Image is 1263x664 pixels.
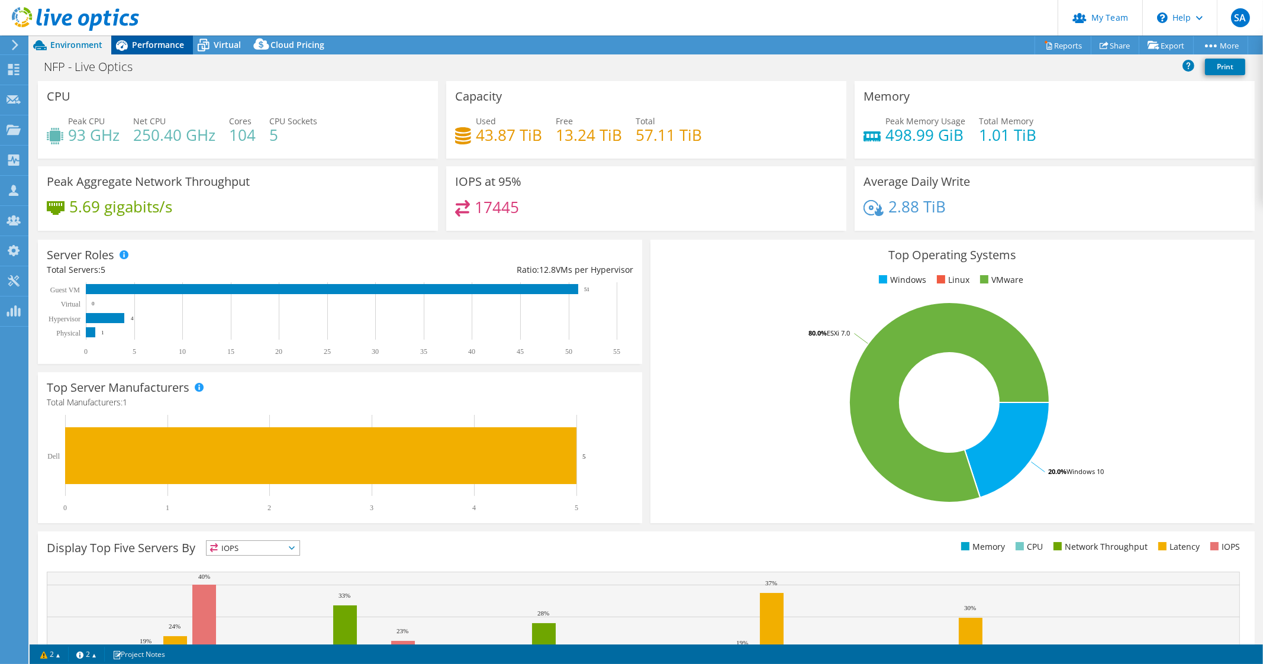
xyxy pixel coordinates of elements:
[977,273,1023,286] li: VMware
[229,128,256,141] h4: 104
[214,39,241,50] span: Virtual
[808,328,827,337] tspan: 80.0%
[169,623,181,630] text: 24%
[1231,8,1250,27] span: SA
[68,128,120,141] h4: 93 GHz
[455,175,521,188] h3: IOPS at 95%
[827,328,850,337] tspan: ESXi 7.0
[47,90,70,103] h3: CPU
[47,175,250,188] h3: Peak Aggregate Network Throughput
[340,263,633,276] div: Ratio: VMs per Hypervisor
[275,347,282,356] text: 20
[47,396,633,409] h4: Total Manufacturers:
[1155,540,1200,553] li: Latency
[475,201,519,214] h4: 17445
[56,329,80,337] text: Physical
[133,115,166,127] span: Net CPU
[556,115,573,127] span: Free
[47,381,189,394] h3: Top Server Manufacturers
[229,115,252,127] span: Cores
[68,647,105,662] a: 2
[582,453,586,460] text: 5
[1205,59,1245,75] a: Print
[32,647,69,662] a: 2
[131,315,134,321] text: 4
[1035,36,1091,54] a: Reports
[1139,36,1194,54] a: Export
[556,128,622,141] h4: 13.24 TiB
[372,347,379,356] text: 30
[133,128,215,141] h4: 250.40 GHz
[476,128,542,141] h4: 43.87 TiB
[198,573,210,580] text: 40%
[468,347,475,356] text: 40
[133,347,136,356] text: 5
[269,115,317,127] span: CPU Sockets
[339,592,350,599] text: 33%
[472,504,476,512] text: 4
[104,647,173,662] a: Project Notes
[370,504,373,512] text: 3
[636,115,655,127] span: Total
[324,347,331,356] text: 25
[92,301,95,307] text: 0
[1048,467,1067,476] tspan: 20.0%
[934,273,969,286] li: Linux
[140,637,152,644] text: 19%
[397,627,408,634] text: 23%
[1207,540,1240,553] li: IOPS
[47,452,60,460] text: Dell
[876,273,926,286] li: Windows
[1157,12,1168,23] svg: \n
[47,249,114,262] h3: Server Roles
[964,604,976,611] text: 30%
[270,39,324,50] span: Cloud Pricing
[1193,36,1248,54] a: More
[864,175,970,188] h3: Average Daily Write
[659,249,1246,262] h3: Top Operating Systems
[565,347,572,356] text: 50
[84,347,88,356] text: 0
[1067,467,1104,476] tspan: Windows 10
[68,115,105,127] span: Peak CPU
[958,540,1005,553] li: Memory
[636,128,702,141] h4: 57.11 TiB
[888,200,946,213] h4: 2.88 TiB
[476,115,496,127] span: Used
[101,330,104,336] text: 1
[166,504,169,512] text: 1
[179,347,186,356] text: 10
[61,300,81,308] text: Virtual
[227,347,234,356] text: 15
[207,541,299,555] span: IOPS
[101,264,105,275] span: 5
[979,115,1033,127] span: Total Memory
[50,39,102,50] span: Environment
[885,128,965,141] h4: 498.99 GiB
[613,347,620,356] text: 55
[132,39,184,50] span: Performance
[539,264,556,275] span: 12.8
[38,60,151,73] h1: NFP - Live Optics
[1091,36,1139,54] a: Share
[69,200,172,213] h4: 5.69 gigabits/s
[864,90,910,103] h3: Memory
[517,347,524,356] text: 45
[575,504,578,512] text: 5
[584,286,589,292] text: 51
[1013,540,1043,553] li: CPU
[49,315,80,323] text: Hypervisor
[1051,540,1148,553] li: Network Throughput
[537,610,549,617] text: 28%
[455,90,502,103] h3: Capacity
[63,504,67,512] text: 0
[123,397,127,408] span: 1
[736,639,748,646] text: 19%
[420,347,427,356] text: 35
[269,128,317,141] h4: 5
[979,128,1036,141] h4: 1.01 TiB
[47,263,340,276] div: Total Servers:
[268,504,271,512] text: 2
[885,115,965,127] span: Peak Memory Usage
[765,579,777,586] text: 37%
